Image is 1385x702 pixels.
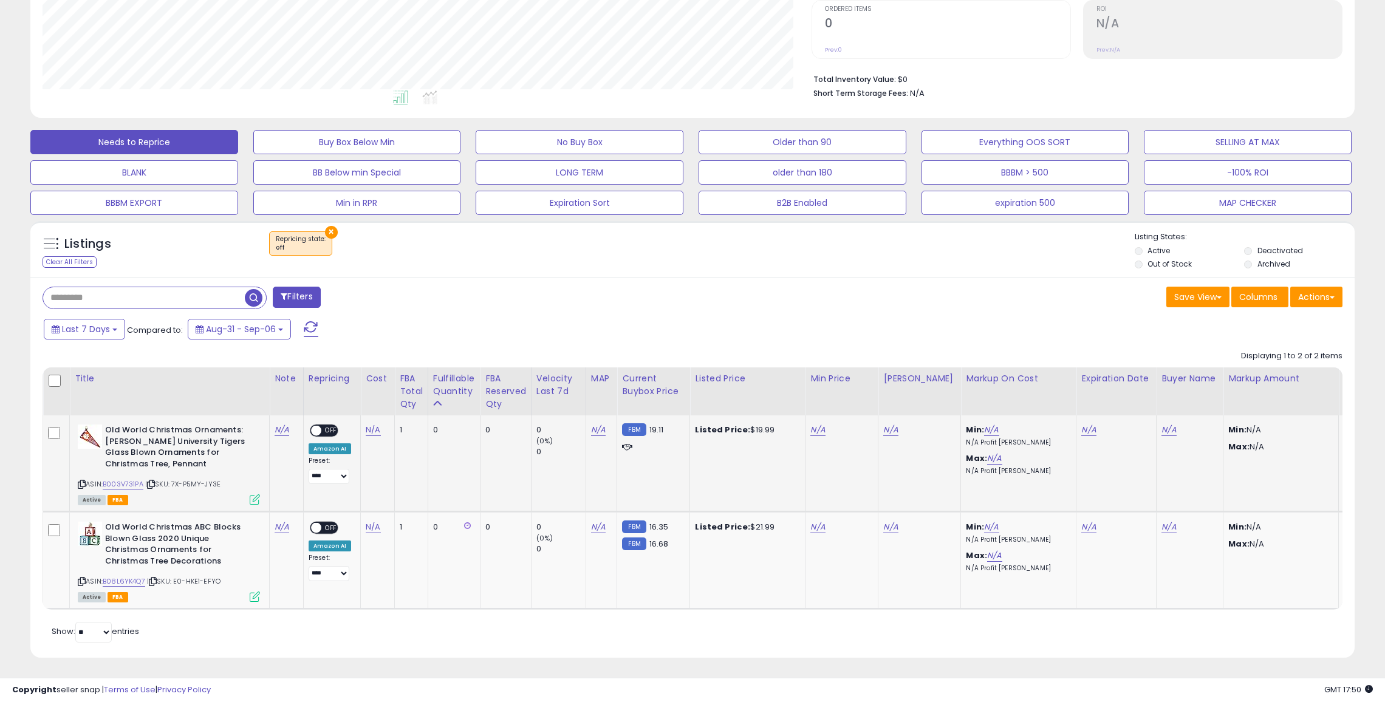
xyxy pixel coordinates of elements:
button: BB Below min Special [253,160,461,185]
a: N/A [366,424,380,436]
button: Filters [273,287,320,308]
span: Repricing state : [276,234,326,253]
button: expiration 500 [922,191,1129,215]
div: 1 [400,522,419,533]
div: $21.99 [695,522,796,533]
button: older than 180 [699,160,906,185]
div: Clear All Filters [43,256,97,268]
b: Old World Christmas Ornaments: [PERSON_NAME] University Tigers Glass Blown Ornaments for Christma... [105,424,253,472]
button: Last 7 Days [44,319,125,339]
div: Amazon AI [309,540,351,551]
div: Preset: [309,457,351,484]
span: Columns [1239,291,1277,303]
span: 16.68 [649,538,669,550]
button: Needs to Reprice [30,130,238,154]
h5: Listings [64,236,111,253]
span: 16.35 [649,521,669,533]
div: Listed Price [695,372,800,385]
span: ROI [1096,6,1342,13]
div: Markup on Cost [966,372,1071,385]
b: Listed Price: [695,521,750,533]
label: Archived [1257,259,1290,269]
div: Min Price [810,372,873,385]
p: N/A [1228,441,1329,452]
small: FBM [622,423,646,436]
span: OFF [321,426,341,436]
button: No Buy Box [476,130,683,154]
p: N/A Profit [PERSON_NAME] [966,536,1067,544]
a: N/A [810,521,825,533]
label: Out of Stock [1147,259,1192,269]
a: B08L6YK4Q7 [103,576,145,587]
span: FBA [108,592,128,602]
div: Markup Amount [1228,372,1333,385]
button: Columns [1231,287,1288,307]
small: FBM [622,520,646,533]
div: ASIN: [78,424,260,503]
button: BLANK [30,160,238,185]
button: × [325,226,338,239]
button: Everything OOS SORT [922,130,1129,154]
div: Repricing [309,372,355,385]
a: N/A [987,550,1002,562]
div: 0 [536,544,586,554]
div: Amazon AI [309,443,351,454]
b: Min: [966,424,984,435]
p: N/A Profit [PERSON_NAME] [966,467,1067,475]
p: N/A Profit [PERSON_NAME] [966,564,1067,573]
button: BBBM > 500 [922,160,1129,185]
label: Deactivated [1257,245,1303,256]
a: N/A [1161,521,1176,533]
span: 19.11 [649,424,664,435]
div: FBA Total Qty [400,372,423,411]
div: off [276,244,326,252]
h2: 0 [825,16,1070,33]
a: N/A [1081,424,1096,436]
div: Expiration Date [1081,372,1151,385]
span: Last 7 Days [62,323,110,335]
small: (0%) [536,533,553,543]
span: FBA [108,495,128,505]
div: Buyer Name [1161,372,1218,385]
button: B2B Enabled [699,191,906,215]
div: [PERSON_NAME] [883,372,956,385]
a: N/A [591,521,606,533]
th: CSV column name: cust_attr_4_Buyer Name [1157,367,1223,415]
div: Cost [366,372,389,385]
button: Save View [1166,287,1229,307]
a: N/A [1161,424,1176,436]
label: Active [1147,245,1170,256]
button: -100% ROI [1144,160,1352,185]
strong: Max: [1228,441,1250,452]
p: Listing States: [1135,231,1355,243]
span: 2025-09-14 17:50 GMT [1324,684,1373,695]
small: FBM [622,537,646,550]
button: BBBM EXPORT [30,191,238,215]
strong: Min: [1228,521,1246,533]
a: N/A [275,521,289,533]
span: OFF [321,523,341,533]
a: Terms of Use [104,684,156,695]
div: 0 [485,424,522,435]
small: (0%) [536,436,553,446]
a: N/A [1081,521,1096,533]
a: N/A [366,521,380,533]
strong: Copyright [12,684,56,695]
button: Older than 90 [699,130,906,154]
img: 41old5j0u+L._SL40_.jpg [78,424,102,449]
span: N/A [910,87,925,99]
button: SELLING AT MAX [1144,130,1352,154]
small: Prev: 0 [825,46,842,53]
button: MAP CHECKER [1144,191,1352,215]
a: N/A [810,424,825,436]
div: 0 [536,424,586,435]
div: seller snap | | [12,684,211,696]
button: LONG TERM [476,160,683,185]
a: N/A [984,521,999,533]
button: Aug-31 - Sep-06 [188,319,291,339]
span: Aug-31 - Sep-06 [206,323,276,335]
button: Expiration Sort [476,191,683,215]
p: N/A Profit [PERSON_NAME] [966,438,1067,447]
span: Show: entries [52,625,139,637]
li: $0 [813,71,1333,86]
